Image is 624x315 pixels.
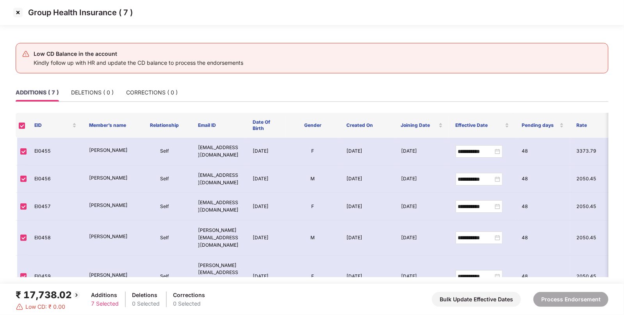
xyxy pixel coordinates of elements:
th: Joining Date [395,113,449,138]
td: 48 [516,256,571,298]
div: 0 Selected [132,299,160,308]
td: [PERSON_NAME][EMAIL_ADDRESS][PERSON_NAME][DOMAIN_NAME] [192,256,246,298]
td: [DATE] [395,221,449,256]
td: [DATE] [395,138,449,166]
td: Self [137,221,192,256]
th: Email ID [192,113,246,138]
td: [EMAIL_ADDRESS][DOMAIN_NAME] [192,193,246,221]
div: CORRECTIONS ( 0 ) [126,88,178,97]
td: EI0458 [28,221,83,256]
td: [DATE] [246,221,285,256]
p: [PERSON_NAME] [89,202,131,209]
td: [DATE] [340,256,395,298]
td: [DATE] [340,221,395,256]
th: Gender [285,113,340,138]
div: Corrections [173,291,205,299]
td: [DATE] [246,166,285,193]
td: EI0455 [28,138,83,166]
span: EID [34,122,71,128]
td: [PERSON_NAME][EMAIL_ADDRESS][DOMAIN_NAME] [192,221,246,256]
span: Joining Date [401,122,437,128]
td: [DATE] [246,256,285,298]
td: Self [137,138,192,166]
td: EI0459 [28,256,83,298]
th: Member’s name [83,113,137,138]
th: Relationship [137,113,192,138]
span: Pending days [522,122,558,128]
td: [DATE] [246,193,285,221]
p: Group Health Insurance ( 7 ) [28,8,133,17]
p: [PERSON_NAME] [89,233,131,240]
th: Pending days [515,113,570,138]
p: [PERSON_NAME] [89,174,131,182]
td: [DATE] [395,193,449,221]
div: ₹ 17,738.02 [16,288,81,303]
img: svg+xml;base64,PHN2ZyB4bWxucz0iaHR0cDovL3d3dy53My5vcmcvMjAwMC9zdmciIHdpZHRoPSIyNCIgaGVpZ2h0PSIyNC... [22,50,30,58]
td: EI0457 [28,193,83,221]
span: Effective Date [455,122,503,128]
td: M [285,221,340,256]
img: svg+xml;base64,PHN2ZyBpZD0iQ3Jvc3MtMzJ4MzIiIHhtbG5zPSJodHRwOi8vd3d3LnczLm9yZy8yMDAwL3N2ZyIgd2lkdG... [12,6,24,19]
td: [EMAIL_ADDRESS][DOMAIN_NAME] [192,166,246,193]
th: Created On [340,113,395,138]
td: 48 [516,166,571,193]
img: svg+xml;base64,PHN2ZyBpZD0iRGFuZ2VyLTMyeDMyIiB4bWxucz0iaHR0cDovL3d3dy53My5vcmcvMjAwMC9zdmciIHdpZH... [16,303,23,311]
div: Kindly follow up with HR and update the CD balance to process the endorsements [34,59,243,67]
td: [DATE] [340,193,395,221]
button: Process Endorsement [533,292,608,307]
p: [PERSON_NAME] [89,147,131,154]
div: Additions [91,291,119,299]
td: Self [137,166,192,193]
div: ADDITIONS ( 7 ) [16,88,59,97]
td: F [285,138,340,166]
div: 7 Selected [91,299,119,308]
button: Bulk Update Effective Dates [432,292,521,307]
span: Low CD: ₹ 0.00 [25,303,65,311]
th: Date Of Birth [246,113,285,138]
img: svg+xml;base64,PHN2ZyBpZD0iQmFjay0yMHgyMCIgeG1sbnM9Imh0dHA6Ly93d3cudzMub3JnLzIwMDAvc3ZnIiB3aWR0aD... [72,290,81,300]
div: Low CD Balance in the account [34,49,243,59]
td: 48 [516,138,571,166]
td: F [285,256,340,298]
div: DELETIONS ( 0 ) [71,88,114,97]
td: F [285,193,340,221]
div: Deletions [132,291,160,299]
td: 48 [516,193,571,221]
td: 48 [516,221,571,256]
td: [DATE] [340,138,395,166]
td: [DATE] [340,166,395,193]
div: 0 Selected [173,299,205,308]
td: EI0456 [28,166,83,193]
td: Self [137,193,192,221]
td: M [285,166,340,193]
td: Self [137,256,192,298]
th: EID [28,113,83,138]
td: [DATE] [395,256,449,298]
td: [EMAIL_ADDRESS][DOMAIN_NAME] [192,138,246,166]
td: [DATE] [246,138,285,166]
td: [DATE] [395,166,449,193]
th: Effective Date [449,113,515,138]
p: [PERSON_NAME] [89,272,131,279]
